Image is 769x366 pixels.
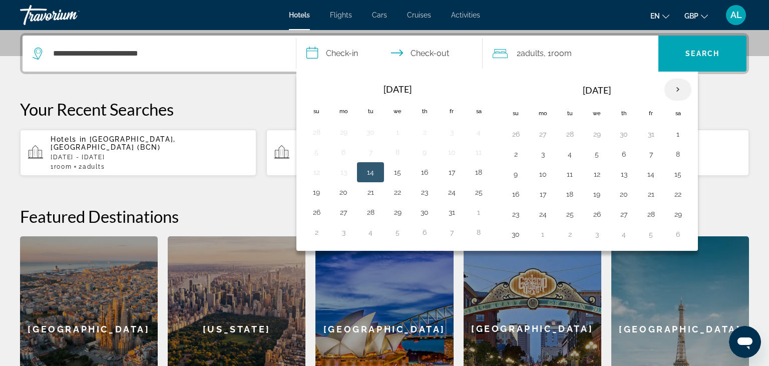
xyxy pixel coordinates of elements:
button: Day 2 [417,125,433,139]
span: Adults [521,49,544,58]
button: Day 4 [616,227,632,241]
span: , 1 [544,47,572,61]
button: Day 26 [308,205,324,219]
button: Day 26 [589,207,605,221]
span: en [650,12,660,20]
span: Room [54,163,72,170]
button: Day 15 [670,167,686,181]
button: Day 19 [308,185,324,199]
button: Day 7 [444,225,460,239]
button: Day 13 [616,167,632,181]
a: Hotels [289,11,310,19]
button: Day 4 [471,125,487,139]
span: GBP [684,12,698,20]
button: Day 3 [535,147,551,161]
button: Day 17 [444,165,460,179]
button: Day 11 [471,145,487,159]
button: Day 1 [390,125,406,139]
button: Day 29 [589,127,605,141]
button: Day 14 [643,167,659,181]
button: Day 6 [335,145,351,159]
button: Day 25 [471,185,487,199]
span: Search [685,50,719,58]
span: Activities [451,11,480,19]
a: Cars [372,11,387,19]
span: 1 [51,163,72,170]
button: Day 26 [508,127,524,141]
button: Day 20 [335,185,351,199]
button: Day 30 [362,125,378,139]
button: Day 29 [390,205,406,219]
table: Right calendar grid [502,78,691,244]
button: Change language [650,9,669,23]
button: Day 27 [335,205,351,219]
button: Day 6 [616,147,632,161]
button: Day 31 [643,127,659,141]
button: Day 12 [308,165,324,179]
button: Day 5 [589,147,605,161]
button: Day 4 [362,225,378,239]
button: Day 18 [471,165,487,179]
button: Search [658,36,746,72]
button: Day 6 [670,227,686,241]
button: Day 31 [444,205,460,219]
button: Day 12 [589,167,605,181]
button: Day 13 [335,165,351,179]
span: 2 [79,163,105,170]
button: Day 16 [508,187,524,201]
button: Day 2 [308,225,324,239]
button: Day 3 [444,125,460,139]
button: Day 7 [643,147,659,161]
button: Day 9 [508,167,524,181]
button: Day 5 [643,227,659,241]
button: Day 7 [362,145,378,159]
span: 2 [517,47,544,61]
button: Day 23 [417,185,433,199]
button: Day 5 [390,225,406,239]
span: Adults [83,163,105,170]
button: Day 28 [643,207,659,221]
button: Day 17 [535,187,551,201]
button: Day 10 [535,167,551,181]
button: User Menu [723,5,749,26]
button: Day 20 [616,187,632,201]
button: Day 5 [308,145,324,159]
button: Select check in and out date [296,36,483,72]
button: Day 27 [616,207,632,221]
span: Room [551,49,572,58]
button: Day 15 [390,165,406,179]
button: Day 27 [535,127,551,141]
button: Day 28 [562,127,578,141]
h2: Featured Destinations [20,206,749,226]
button: Day 30 [417,205,433,219]
button: Day 24 [444,185,460,199]
a: Travorium [20,2,120,28]
th: [DATE] [529,78,664,102]
button: Day 8 [670,147,686,161]
button: Day 8 [471,225,487,239]
input: Search hotel destination [52,46,281,61]
p: [DATE] - [DATE] [51,154,248,161]
button: Day 21 [362,185,378,199]
button: Day 28 [362,205,378,219]
a: Cruises [407,11,431,19]
button: Day 10 [444,145,460,159]
div: Search widget [23,36,746,72]
button: Travelers: 2 adults, 0 children [483,36,659,72]
button: Day 29 [670,207,686,221]
p: Your Recent Searches [20,99,749,119]
button: Day 3 [589,227,605,241]
span: [GEOGRAPHIC_DATA], [GEOGRAPHIC_DATA] (BCN) [51,135,176,151]
button: Day 30 [508,227,524,241]
button: Day 24 [535,207,551,221]
button: Day 1 [471,205,487,219]
button: Day 2 [562,227,578,241]
a: Flights [330,11,352,19]
span: AL [730,10,742,20]
button: Change currency [684,9,708,23]
button: Day 11 [562,167,578,181]
span: Hotels in [51,135,87,143]
button: Day 29 [335,125,351,139]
